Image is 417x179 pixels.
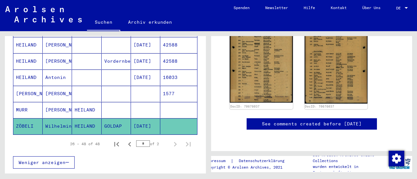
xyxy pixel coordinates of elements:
[305,15,368,104] img: 002.jpg
[13,53,43,69] mat-cell: HEILAND
[72,118,101,134] mat-cell: HEILAND
[230,15,293,103] img: 001.jpg
[205,158,231,164] a: Impressum
[131,53,160,69] mat-cell: [DATE]
[123,137,136,150] button: Previous page
[102,118,131,134] mat-cell: GOLDAP
[13,70,43,85] mat-cell: HEILAND
[43,37,72,53] mat-cell: [PERSON_NAME]
[131,118,160,134] mat-cell: [DATE]
[131,37,160,53] mat-cell: [DATE]
[43,70,72,85] mat-cell: Antonin
[13,156,75,169] button: Weniger anzeigen
[43,102,72,118] mat-cell: [PERSON_NAME]
[313,152,387,164] p: Die Arolsen Archives Online-Collections
[234,158,292,164] a: Datenschutzerklärung
[43,118,72,134] mat-cell: Wilhelmine
[102,53,131,69] mat-cell: Vordernberg
[205,164,292,170] p: Copyright © Arolsen Archives, 2021
[160,70,197,85] mat-cell: 16033
[70,141,100,147] div: 26 – 48 of 48
[43,53,72,69] mat-cell: [PERSON_NAME]
[387,156,412,172] img: yv_logo.png
[136,141,169,147] div: of 2
[389,151,404,166] img: Zustimmung ändern
[87,14,120,31] a: Suchen
[131,70,160,85] mat-cell: [DATE]
[305,105,334,108] a: DocID: 70676037
[13,118,43,134] mat-cell: ZÖBELI
[396,6,403,10] span: DE
[43,86,72,102] mat-cell: [PERSON_NAME]
[5,6,82,22] img: Arolsen_neg.svg
[13,102,43,118] mat-cell: MURR
[19,160,65,165] span: Weniger anzeigen
[160,86,197,102] mat-cell: 1577
[120,14,180,30] a: Archiv erkunden
[110,137,123,150] button: First page
[313,164,387,175] p: wurden entwickelt in Partnerschaft mit
[262,121,362,127] a: See comments created before [DATE]
[72,102,101,118] mat-cell: HEILAND
[13,86,43,102] mat-cell: [PERSON_NAME]
[182,137,195,150] button: Last page
[205,158,292,164] div: |
[230,105,260,108] a: DocID: 70676037
[169,137,182,150] button: Next page
[13,37,43,53] mat-cell: HEILAND
[160,53,197,69] mat-cell: 42588
[160,37,197,53] mat-cell: 42588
